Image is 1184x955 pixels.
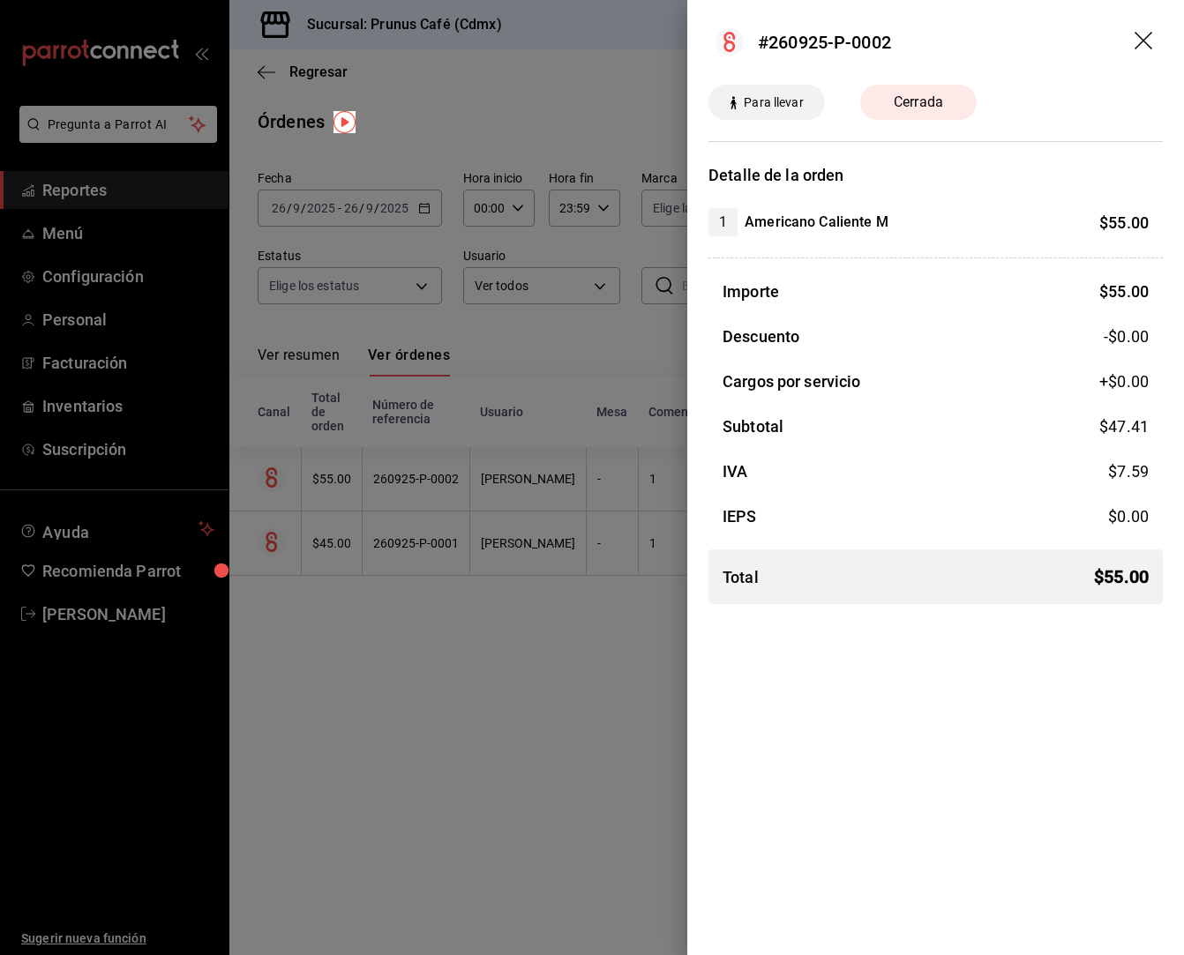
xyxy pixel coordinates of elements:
[883,92,954,113] span: Cerrada
[737,93,810,112] span: Para llevar
[1094,563,1149,590] span: $ 55.00
[1099,369,1149,393] span: +$ 0.00
[1099,282,1149,301] span: $ 55.00
[708,163,1163,187] h3: Detalle de la orden
[723,369,861,393] h3: Cargos por servicio
[1135,32,1156,53] button: drag
[758,29,891,56] div: #260925-P-0002
[1104,325,1149,348] span: -$0.00
[723,325,799,348] h3: Descuento
[1108,507,1149,526] span: $ 0.00
[1099,417,1149,436] span: $ 47.41
[723,504,757,528] h3: IEPS
[723,459,747,483] h3: IVA
[1099,213,1149,232] span: $ 55.00
[723,280,779,303] h3: Importe
[708,212,738,233] span: 1
[1108,462,1149,481] span: $ 7.59
[745,212,888,233] h4: Americano Caliente M
[723,565,759,589] h3: Total
[723,414,783,438] h3: Subtotal
[333,111,356,133] img: Tooltip marker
